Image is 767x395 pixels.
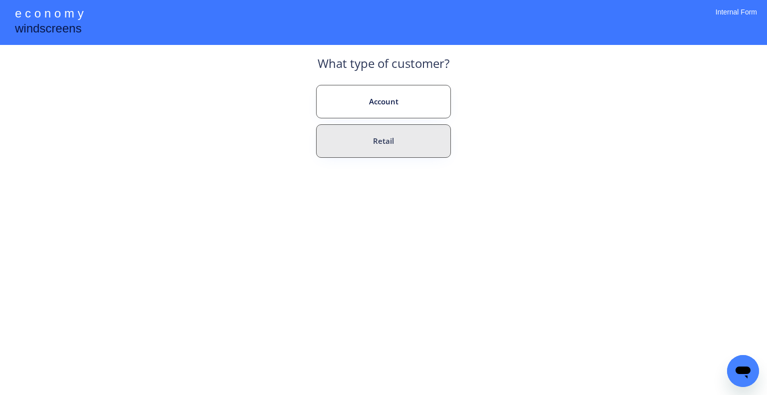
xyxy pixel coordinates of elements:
[15,20,81,39] div: windscreens
[727,355,759,387] iframe: Button to launch messaging window
[318,55,449,77] div: What type of customer?
[15,5,83,24] div: e c o n o m y
[716,7,757,30] div: Internal Form
[316,124,451,158] button: Retail
[316,85,451,118] button: Account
